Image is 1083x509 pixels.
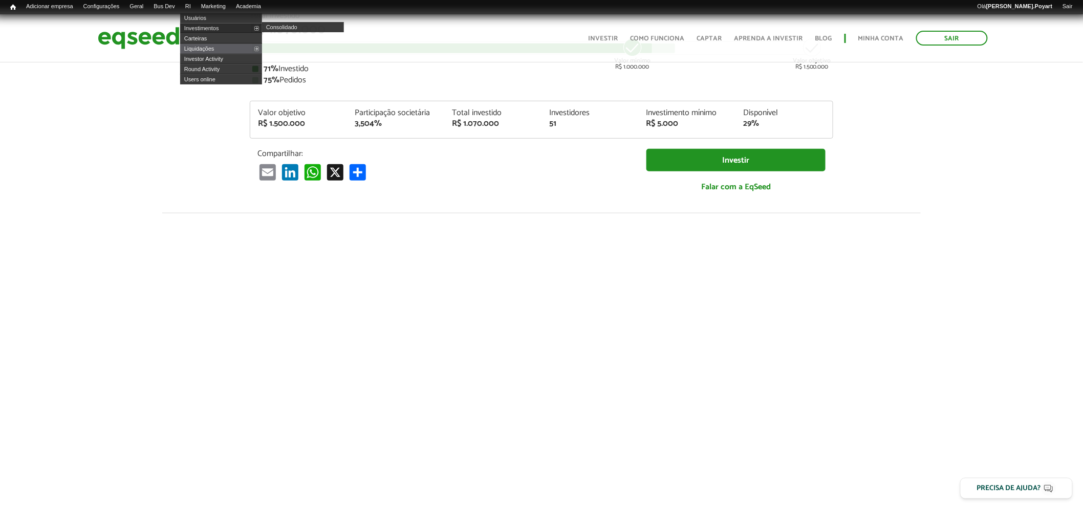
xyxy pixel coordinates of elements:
[815,35,832,42] a: Blog
[549,109,631,117] div: Investidores
[1057,3,1078,11] a: Sair
[355,109,437,117] div: Participação societária
[264,62,278,76] strong: 71%
[613,37,652,70] div: R$ 1.000.000
[697,35,722,42] a: Captar
[452,120,534,128] div: R$ 1.070.000
[646,109,728,117] div: Investimento mínimo
[743,120,825,128] div: 29%
[258,109,340,117] div: Valor objetivo
[98,25,180,52] img: EqSeed
[793,37,831,70] div: R$ 1.500.000
[264,73,279,87] strong: 75%
[257,149,631,159] p: Compartilhar:
[858,35,904,42] a: Minha conta
[743,109,825,117] div: Disponível
[252,65,831,73] div: Investido
[549,120,631,128] div: 51
[646,149,826,172] a: Investir
[631,35,685,42] a: Como funciona
[325,164,345,181] a: X
[734,35,803,42] a: Aprenda a investir
[258,120,340,128] div: R$ 1.500.000
[916,31,988,46] a: Sair
[302,164,323,181] a: WhatsApp
[355,120,437,128] div: 3,504%
[348,164,368,181] a: Compartilhar
[252,76,831,84] div: Pedidos
[646,120,728,128] div: R$ 5.000
[589,35,618,42] a: Investir
[986,3,1052,9] strong: [PERSON_NAME].Poyart
[972,3,1058,11] a: Olá[PERSON_NAME].Poyart
[646,176,826,197] a: Falar com a EqSeed
[452,109,534,117] div: Total investido
[257,164,278,181] a: Email
[280,164,300,181] a: LinkedIn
